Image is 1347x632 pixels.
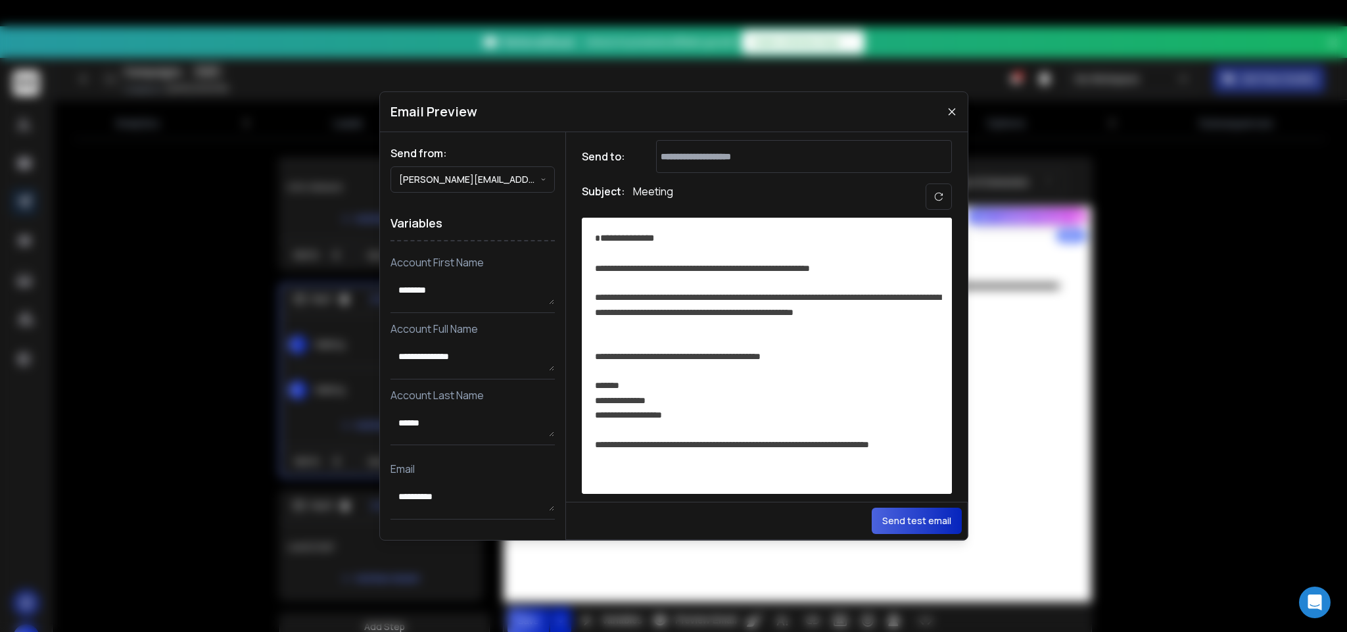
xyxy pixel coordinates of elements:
p: Account Last Name [390,387,555,403]
h1: Email Preview [390,103,477,121]
button: Send test email [872,508,962,534]
h1: Variables [390,206,555,241]
p: [PERSON_NAME][EMAIL_ADDRESS][PERSON_NAME][DOMAIN_NAME] [399,173,540,186]
p: Email [390,461,555,477]
p: Account First Name [390,255,555,270]
p: Account Full Name [390,321,555,337]
h1: Subject: [582,183,625,210]
h1: Send from: [390,145,555,161]
p: Meeting [633,183,673,210]
div: Open Intercom Messenger [1299,587,1331,618]
h1: Send to: [582,149,634,164]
